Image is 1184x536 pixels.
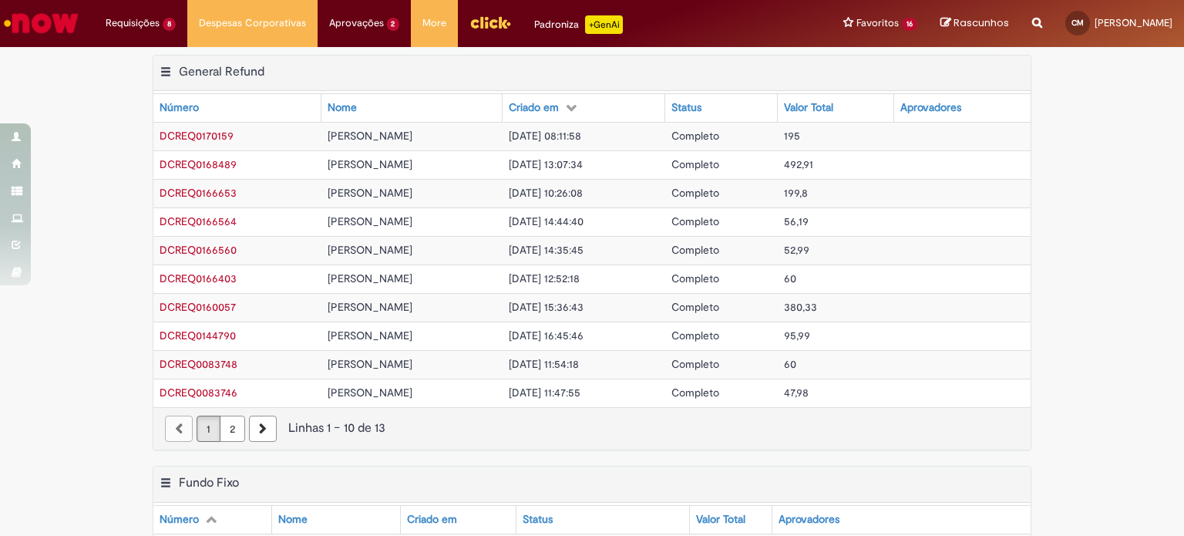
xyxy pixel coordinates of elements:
[160,186,237,200] span: DCREQ0166653
[160,243,237,257] span: DCREQ0166560
[671,100,701,116] div: Status
[328,271,412,285] span: [PERSON_NAME]
[160,271,237,285] span: DCREQ0166403
[160,329,236,342] span: DCREQ0144790
[160,243,237,257] a: Abrir Registro: DCREQ0166560
[509,300,584,314] span: [DATE] 15:36:43
[671,243,719,257] span: Completo
[160,512,199,528] div: Número
[784,300,817,314] span: 380,33
[163,18,176,31] span: 8
[509,271,580,285] span: [DATE] 12:52:18
[671,386,719,399] span: Completo
[784,157,813,171] span: 492,91
[1095,16,1172,29] span: [PERSON_NAME]
[671,329,719,342] span: Completo
[329,15,384,31] span: Aprovações
[856,15,899,31] span: Favoritos
[900,100,961,116] div: Aprovadores
[160,357,237,371] span: DCREQ0083748
[220,416,245,442] a: Página 2
[106,15,160,31] span: Requisições
[387,18,400,31] span: 2
[523,512,553,528] div: Status
[160,129,234,143] a: Abrir Registro: DCREQ0170159
[671,129,719,143] span: Completo
[160,129,234,143] span: DCREQ0170159
[328,157,412,171] span: [PERSON_NAME]
[1071,18,1084,28] span: CM
[197,416,220,442] a: Página 1
[696,512,745,528] div: Valor Total
[179,64,264,79] h2: General Refund
[671,186,719,200] span: Completo
[328,243,412,257] span: [PERSON_NAME]
[902,18,917,31] span: 16
[328,186,412,200] span: [PERSON_NAME]
[422,15,446,31] span: More
[407,512,457,528] div: Criado em
[954,15,1009,30] span: Rascunhos
[509,214,584,228] span: [DATE] 14:44:40
[509,129,581,143] span: [DATE] 08:11:58
[784,329,810,342] span: 95,99
[328,300,412,314] span: [PERSON_NAME]
[509,386,580,399] span: [DATE] 11:47:55
[671,157,719,171] span: Completo
[328,214,412,228] span: [PERSON_NAME]
[160,475,172,495] button: Fundo Fixo Menu de contexto
[328,357,412,371] span: [PERSON_NAME]
[779,512,839,528] div: Aprovadores
[160,329,236,342] a: Abrir Registro: DCREQ0144790
[199,15,306,31] span: Despesas Corporativas
[671,300,719,314] span: Completo
[160,357,237,371] a: Abrir Registro: DCREQ0083748
[160,214,237,228] span: DCREQ0166564
[160,100,199,116] div: Número
[160,157,237,171] a: Abrir Registro: DCREQ0168489
[153,407,1031,450] nav: paginação
[585,15,623,34] p: +GenAi
[784,271,796,285] span: 60
[509,186,583,200] span: [DATE] 10:26:08
[784,357,796,371] span: 60
[179,475,239,490] h2: Fundo Fixo
[328,386,412,399] span: [PERSON_NAME]
[160,64,172,84] button: General Refund Menu de contexto
[784,243,809,257] span: 52,99
[671,271,719,285] span: Completo
[940,16,1009,31] a: Rascunhos
[784,129,800,143] span: 195
[509,100,559,116] div: Criado em
[160,186,237,200] a: Abrir Registro: DCREQ0166653
[534,15,623,34] div: Padroniza
[160,214,237,228] a: Abrir Registro: DCREQ0166564
[509,157,583,171] span: [DATE] 13:07:34
[249,416,277,442] a: Próxima página
[784,186,808,200] span: 199,8
[160,386,237,399] a: Abrir Registro: DCREQ0083746
[278,512,308,528] div: Nome
[509,357,579,371] span: [DATE] 11:54:18
[784,214,809,228] span: 56,19
[469,11,511,34] img: click_logo_yellow_360x200.png
[509,243,584,257] span: [DATE] 14:35:45
[784,386,809,399] span: 47,98
[160,386,237,399] span: DCREQ0083746
[328,329,412,342] span: [PERSON_NAME]
[671,214,719,228] span: Completo
[328,100,357,116] div: Nome
[784,100,833,116] div: Valor Total
[328,129,412,143] span: [PERSON_NAME]
[160,157,237,171] span: DCREQ0168489
[160,300,236,314] a: Abrir Registro: DCREQ0160057
[671,357,719,371] span: Completo
[160,300,236,314] span: DCREQ0160057
[160,271,237,285] a: Abrir Registro: DCREQ0166403
[165,420,1019,437] div: Linhas 1 − 10 de 13
[2,8,81,39] img: ServiceNow
[509,329,584,342] span: [DATE] 16:45:46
